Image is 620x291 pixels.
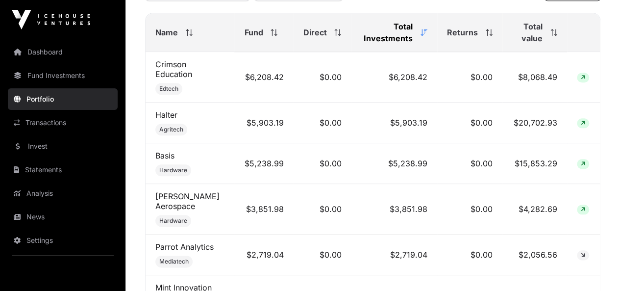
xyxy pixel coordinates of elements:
[512,21,543,44] span: Total value
[234,184,293,235] td: $3,851.98
[159,217,187,225] span: Hardware
[8,159,118,181] a: Statements
[351,103,437,143] td: $5,903.19
[155,191,220,211] a: [PERSON_NAME] Aerospace
[8,88,118,110] a: Portfolio
[361,21,412,44] span: Total Investments
[293,52,351,103] td: $0.00
[437,52,502,103] td: $0.00
[8,112,118,133] a: Transactions
[155,151,174,160] a: Basis
[293,143,351,184] td: $0.00
[8,183,118,204] a: Analysis
[8,230,118,251] a: Settings
[159,166,187,174] span: Hardware
[502,103,567,143] td: $20,702.93
[8,41,118,63] a: Dashboard
[502,184,567,235] td: $4,282.69
[8,206,118,228] a: News
[244,26,263,38] span: Fund
[571,244,620,291] iframe: Chat Widget
[351,235,437,275] td: $2,719.04
[8,65,118,86] a: Fund Investments
[234,52,293,103] td: $6,208.42
[437,235,502,275] td: $0.00
[437,184,502,235] td: $0.00
[293,103,351,143] td: $0.00
[234,235,293,275] td: $2,719.04
[12,10,90,29] img: Icehouse Ventures Logo
[447,26,478,38] span: Returns
[437,103,502,143] td: $0.00
[155,59,192,79] a: Crimson Education
[159,85,178,93] span: Edtech
[502,143,567,184] td: $15,853.29
[234,103,293,143] td: $5,903.19
[155,110,177,120] a: Halter
[159,126,183,133] span: Agritech
[502,235,567,275] td: $2,056.56
[293,235,351,275] td: $0.00
[234,143,293,184] td: $5,238.99
[351,52,437,103] td: $6,208.42
[437,143,502,184] td: $0.00
[502,52,567,103] td: $8,068.49
[8,135,118,157] a: Invest
[293,184,351,235] td: $0.00
[155,26,178,38] span: Name
[351,184,437,235] td: $3,851.98
[155,242,214,252] a: Parrot Analytics
[351,143,437,184] td: $5,238.99
[159,258,189,265] span: Mediatech
[303,26,326,38] span: Direct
